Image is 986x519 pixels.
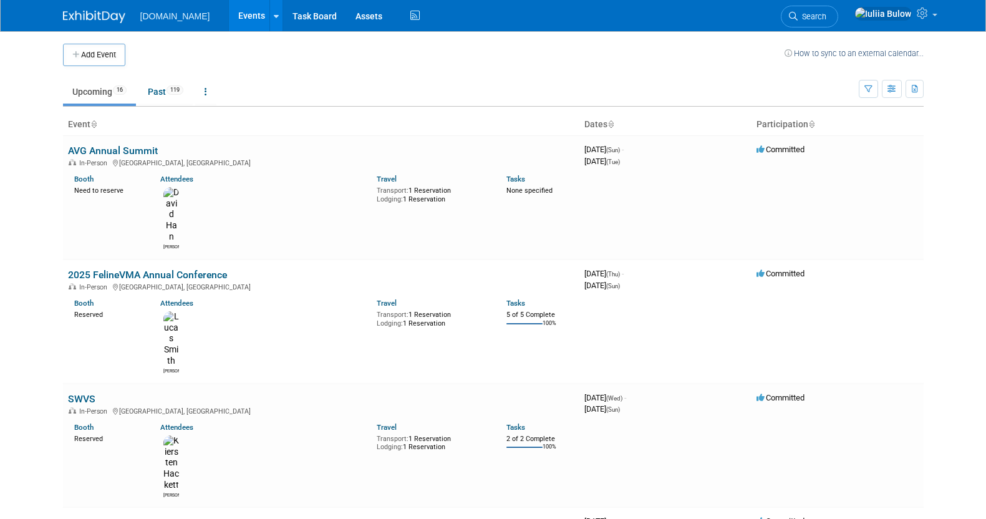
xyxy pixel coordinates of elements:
[506,175,525,183] a: Tasks
[163,367,179,374] div: Lucas Smith
[377,423,397,432] a: Travel
[624,393,626,402] span: -
[781,6,838,27] a: Search
[160,299,193,308] a: Attendees
[606,147,620,153] span: (Sun)
[506,299,525,308] a: Tasks
[506,435,574,444] div: 2 of 2 Complete
[69,407,76,414] img: In-Person Event
[543,320,556,337] td: 100%
[606,271,620,278] span: (Thu)
[163,243,179,250] div: David Han
[584,269,624,278] span: [DATE]
[377,443,403,451] span: Lodging:
[752,114,924,135] th: Participation
[163,311,179,367] img: Lucas Smith
[79,159,111,167] span: In-Person
[74,175,94,183] a: Booth
[377,184,488,203] div: 1 Reservation 1 Reservation
[68,405,574,415] div: [GEOGRAPHIC_DATA], [GEOGRAPHIC_DATA]
[377,319,403,327] span: Lodging:
[68,145,158,157] a: AVG Annual Summit
[377,195,403,203] span: Lodging:
[377,299,397,308] a: Travel
[622,145,624,154] span: -
[606,395,622,402] span: (Wed)
[74,423,94,432] a: Booth
[377,175,397,183] a: Travel
[506,187,553,195] span: None specified
[543,444,556,460] td: 100%
[377,187,408,195] span: Transport:
[377,435,408,443] span: Transport:
[79,283,111,291] span: In-Person
[798,12,826,21] span: Search
[63,80,136,104] a: Upcoming16
[79,407,111,415] span: In-Person
[140,11,210,21] span: [DOMAIN_NAME]
[74,299,94,308] a: Booth
[68,281,574,291] div: [GEOGRAPHIC_DATA], [GEOGRAPHIC_DATA]
[74,184,142,195] div: Need to reserve
[584,404,620,414] span: [DATE]
[63,114,579,135] th: Event
[163,435,179,491] img: Kiersten Hackett
[584,157,620,166] span: [DATE]
[756,393,805,402] span: Committed
[63,44,125,66] button: Add Event
[69,283,76,289] img: In-Person Event
[584,393,626,402] span: [DATE]
[579,114,752,135] th: Dates
[138,80,193,104] a: Past119
[808,119,814,129] a: Sort by Participation Type
[377,311,408,319] span: Transport:
[607,119,614,129] a: Sort by Start Date
[160,175,193,183] a: Attendees
[163,491,179,498] div: Kiersten Hackett
[63,11,125,23] img: ExhibitDay
[756,269,805,278] span: Committed
[606,283,620,289] span: (Sun)
[506,423,525,432] a: Tasks
[68,393,95,405] a: SWVS
[113,85,127,95] span: 16
[622,269,624,278] span: -
[377,308,488,327] div: 1 Reservation 1 Reservation
[606,406,620,413] span: (Sun)
[167,85,183,95] span: 119
[584,281,620,290] span: [DATE]
[68,269,227,281] a: 2025 FelineVMA Annual Conference
[74,308,142,319] div: Reserved
[756,145,805,154] span: Committed
[785,49,924,58] a: How to sync to an external calendar...
[854,7,912,21] img: Iuliia Bulow
[69,159,76,165] img: In-Person Event
[74,432,142,444] div: Reserved
[506,311,574,319] div: 5 of 5 Complete
[163,187,179,243] img: David Han
[68,157,574,167] div: [GEOGRAPHIC_DATA], [GEOGRAPHIC_DATA]
[377,432,488,452] div: 1 Reservation 1 Reservation
[606,158,620,165] span: (Tue)
[90,119,97,129] a: Sort by Event Name
[160,423,193,432] a: Attendees
[584,145,624,154] span: [DATE]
